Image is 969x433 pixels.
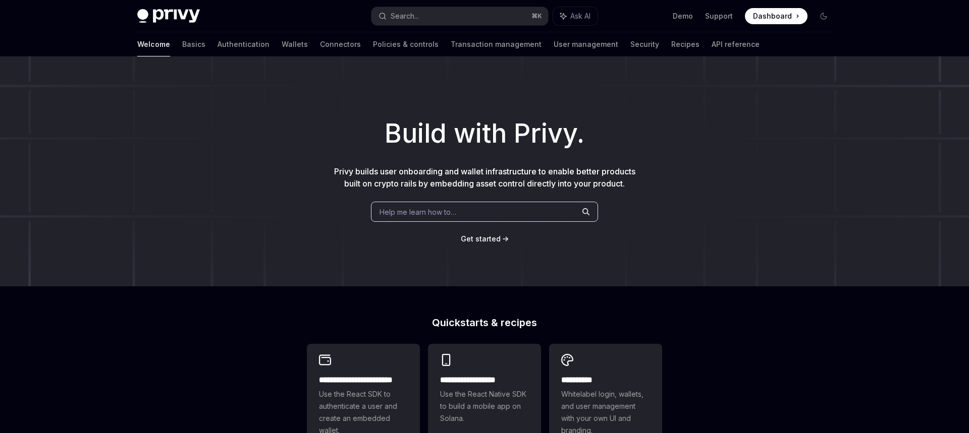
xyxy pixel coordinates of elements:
[391,10,419,22] div: Search...
[137,9,200,23] img: dark logo
[282,32,308,56] a: Wallets
[554,32,618,56] a: User management
[630,32,659,56] a: Security
[320,32,361,56] a: Connectors
[461,234,501,243] span: Get started
[531,12,542,20] span: ⌘ K
[440,388,529,424] span: Use the React Native SDK to build a mobile app on Solana.
[137,32,170,56] a: Welcome
[745,8,807,24] a: Dashboard
[451,32,542,56] a: Transaction management
[16,114,953,153] h1: Build with Privy.
[334,166,635,189] span: Privy builds user onboarding and wallet infrastructure to enable better products built on crypto ...
[816,8,832,24] button: Toggle dark mode
[553,7,598,25] button: Ask AI
[461,234,501,244] a: Get started
[705,11,733,21] a: Support
[218,32,270,56] a: Authentication
[373,32,439,56] a: Policies & controls
[307,318,662,328] h2: Quickstarts & recipes
[671,32,699,56] a: Recipes
[380,207,456,217] span: Help me learn how to…
[371,7,548,25] button: Search...⌘K
[182,32,205,56] a: Basics
[712,32,760,56] a: API reference
[753,11,792,21] span: Dashboard
[570,11,590,21] span: Ask AI
[673,11,693,21] a: Demo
